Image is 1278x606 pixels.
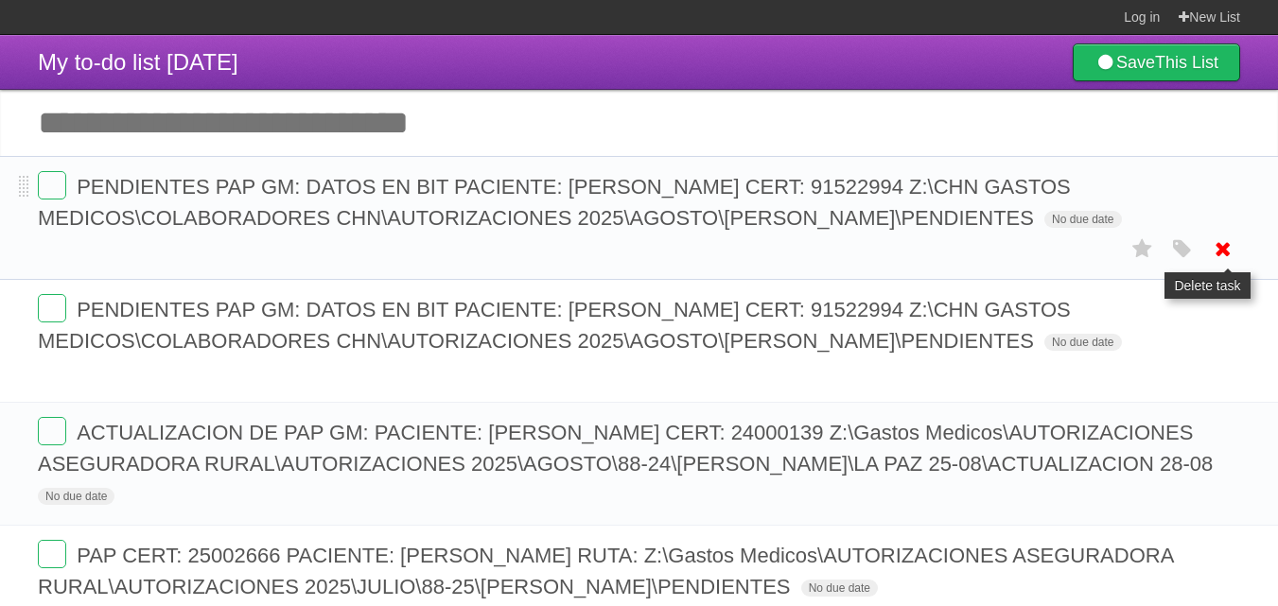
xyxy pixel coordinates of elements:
[38,49,238,75] span: My to-do list [DATE]
[38,298,1071,353] span: PENDIENTES PAP GM: DATOS EN BIT PACIENTE: [PERSON_NAME] CERT: 91522994 Z:\CHN GASTOS MEDICOS\COLA...
[38,175,1071,230] span: PENDIENTES PAP GM: DATOS EN BIT PACIENTE: [PERSON_NAME] CERT: 91522994 Z:\CHN GASTOS MEDICOS\COLA...
[38,544,1173,598] span: PAP CERT: 25002666 PACIENTE: [PERSON_NAME] RUTA: Z:\Gastos Medicos\AUTORIZACIONES ASEGURADORA RUR...
[38,540,66,568] label: Done
[1073,43,1240,81] a: SaveThis List
[38,421,1217,476] span: ACTUALIZACION DE PAP GM: PACIENTE: [PERSON_NAME] CERT: 24000139 Z:\Gastos Medicos\AUTORIZACIONES ...
[38,294,66,322] label: Done
[1125,234,1161,265] label: Star task
[1155,53,1218,72] b: This List
[1044,211,1121,228] span: No due date
[38,171,66,199] label: Done
[801,580,878,597] span: No due date
[1044,334,1121,351] span: No due date
[38,488,114,505] span: No due date
[38,417,66,445] label: Done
